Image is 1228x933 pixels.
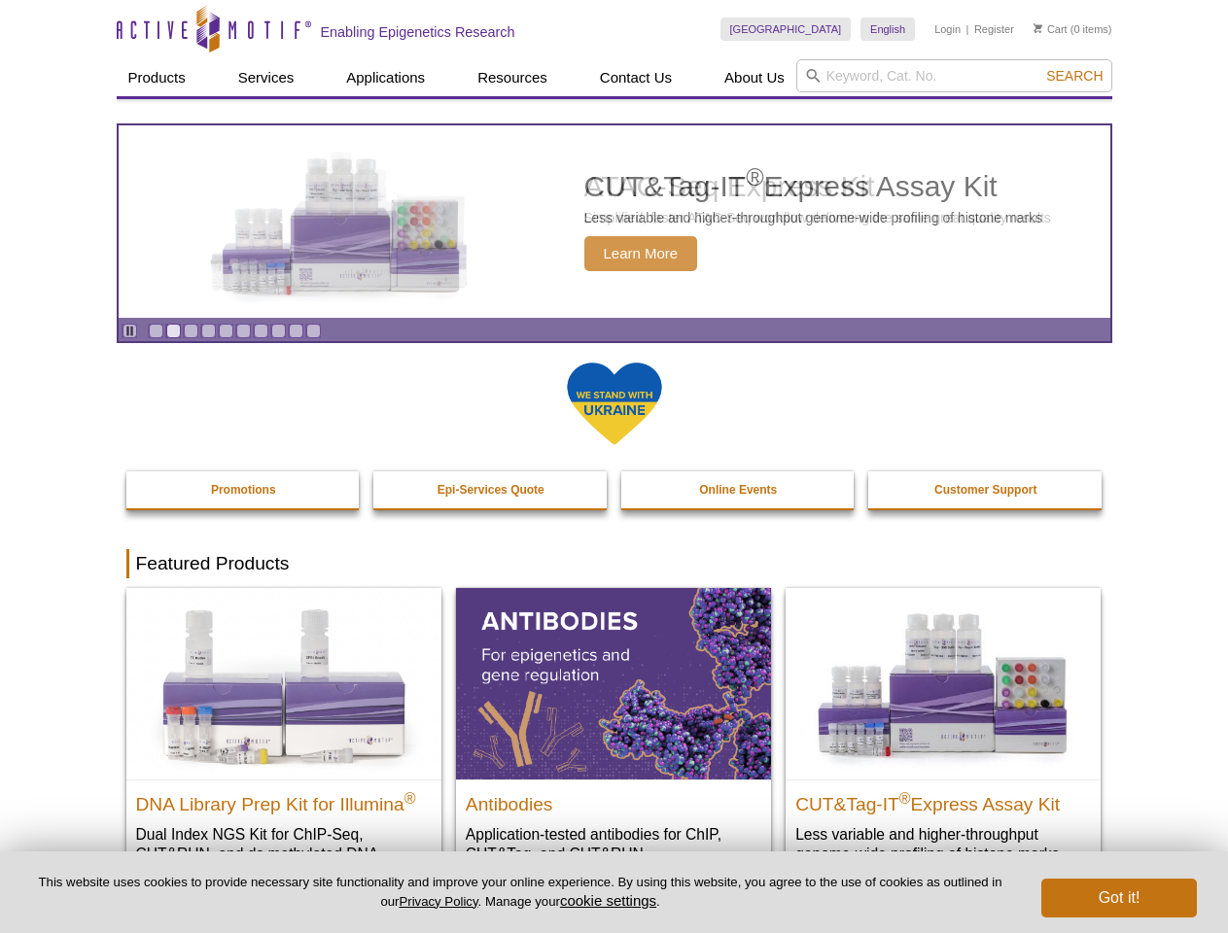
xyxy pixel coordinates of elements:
a: Go to slide 10 [306,324,321,338]
strong: Promotions [211,483,276,497]
h2: CUT&Tag-IT Express Assay Kit [584,172,1043,201]
strong: Online Events [699,483,777,497]
a: Go to slide 4 [201,324,216,338]
button: Got it! [1041,879,1197,917]
a: Promotions [126,471,362,508]
strong: Epi-Services Quote [438,483,544,497]
a: Go to slide 8 [271,324,286,338]
a: Contact Us [588,59,684,96]
sup: ® [899,789,911,806]
a: Go to slide 1 [149,324,163,338]
span: Learn More [584,236,698,271]
img: We Stand With Ukraine [566,361,663,447]
a: Epi-Services Quote [373,471,609,508]
a: Toggle autoplay [123,324,137,338]
img: Your Cart [1034,23,1042,33]
input: Keyword, Cat. No. [796,59,1112,92]
a: Cart [1034,22,1068,36]
strong: Customer Support [934,483,1036,497]
a: CUT&Tag-IT® Express Assay Kit CUT&Tag-IT®Express Assay Kit Less variable and higher-throughput ge... [786,588,1101,882]
a: Resources [466,59,559,96]
a: DNA Library Prep Kit for Illumina DNA Library Prep Kit for Illumina® Dual Index NGS Kit for ChIP-... [126,588,441,902]
a: Services [227,59,306,96]
a: About Us [713,59,796,96]
img: All Antibodies [456,588,771,778]
img: CUT&Tag-IT® Express Assay Kit [786,588,1101,778]
a: Products [117,59,197,96]
p: Dual Index NGS Kit for ChIP-Seq, CUT&RUN, and ds methylated DNA assays. [136,824,432,883]
p: Application-tested antibodies for ChIP, CUT&Tag, and CUT&RUN. [466,824,761,864]
sup: ® [404,789,416,806]
a: CUT&Tag-IT Express Assay Kit CUT&Tag-IT®Express Assay Kit Less variable and higher-throughput gen... [119,125,1110,318]
a: Login [934,22,961,36]
img: CUT&Tag-IT Express Assay Kit [181,115,502,328]
a: All Antibodies Antibodies Application-tested antibodies for ChIP, CUT&Tag, and CUT&RUN. [456,588,771,882]
p: This website uses cookies to provide necessary site functionality and improve your online experie... [31,874,1009,911]
li: (0 items) [1034,17,1112,41]
h2: Featured Products [126,549,1103,578]
p: Less variable and higher-throughput genome-wide profiling of histone marks​. [795,824,1091,864]
a: Go to slide 7 [254,324,268,338]
img: DNA Library Prep Kit for Illumina [126,588,441,778]
a: Privacy Policy [399,894,477,909]
button: cookie settings [560,892,656,909]
a: Applications [334,59,437,96]
a: Go to slide 2 [166,324,181,338]
a: English [860,17,915,41]
article: CUT&Tag-IT Express Assay Kit [119,125,1110,318]
a: Go to slide 3 [184,324,198,338]
button: Search [1040,67,1108,85]
a: Go to slide 5 [219,324,233,338]
p: Less variable and higher-throughput genome-wide profiling of histone marks [584,209,1043,226]
a: Customer Support [868,471,1104,508]
h2: Antibodies [466,785,761,814]
a: [GEOGRAPHIC_DATA] [720,17,852,41]
a: Go to slide 9 [289,324,303,338]
h2: CUT&Tag-IT Express Assay Kit [795,785,1091,814]
sup: ® [746,163,763,190]
span: Search [1046,68,1103,84]
h2: Enabling Epigenetics Research [321,23,515,41]
a: Register [974,22,1014,36]
a: Online Events [621,471,857,508]
li: | [966,17,969,41]
a: Go to slide 6 [236,324,251,338]
h2: DNA Library Prep Kit for Illumina [136,785,432,814]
